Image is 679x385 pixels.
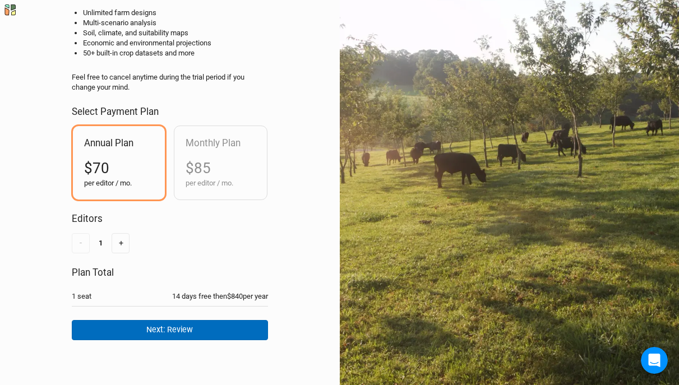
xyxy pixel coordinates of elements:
div: per editor / mo. [84,178,154,188]
div: Feel free to cancel anytime during the trial period if you change your mind. [72,72,268,92]
li: 50+ built-in crop datasets and more [83,48,268,58]
iframe: Intercom live chat [641,347,668,374]
button: + [112,233,130,253]
button: - [72,233,90,253]
div: 1 seat [72,291,91,301]
h2: Monthly Plan [186,137,256,149]
li: Multi-scenario analysis [83,18,268,28]
span: $85 [186,160,211,177]
h2: Plan Total [72,267,268,278]
div: per editor / mo. [186,178,256,188]
h2: Editors [72,213,268,224]
button: Next: Review [72,320,268,340]
li: Economic and environmental projections [83,38,268,48]
div: 1 [99,238,103,248]
div: Monthly Plan$85per editor / mo. [174,126,267,200]
span: $70 [84,160,109,177]
h2: Select Payment Plan [72,106,268,117]
div: 14 days free then $840 per year [172,291,268,301]
li: Soil, climate, and suitability maps [83,28,268,38]
div: Annual Plan$70per editor / mo. [73,126,165,200]
li: Unlimited farm designs [83,8,268,18]
h2: Annual Plan [84,137,154,149]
